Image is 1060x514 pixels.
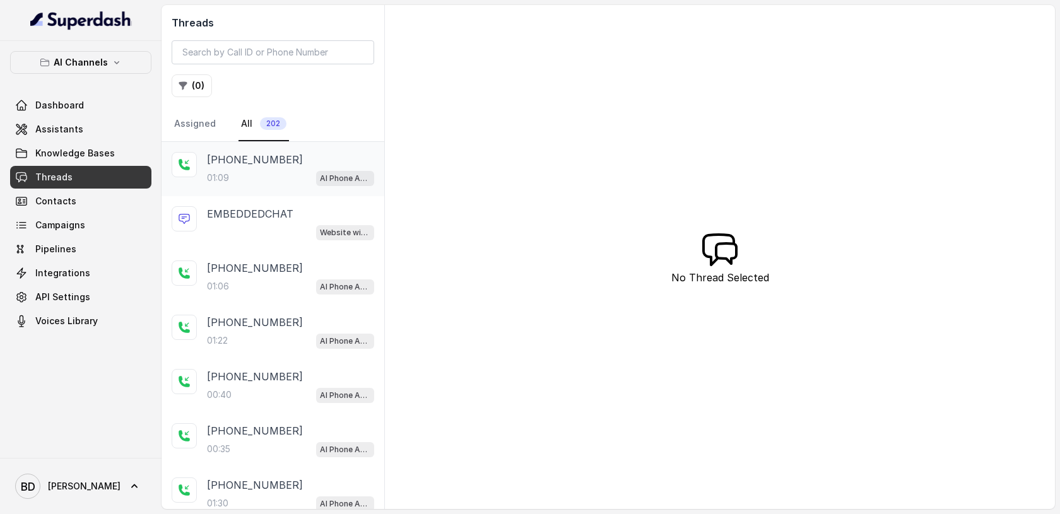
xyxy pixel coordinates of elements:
a: Knowledge Bases [10,142,151,165]
p: AI Phone Assistant [320,172,370,185]
span: Dashboard [35,99,84,112]
a: Dashboard [10,94,151,117]
p: [PHONE_NUMBER] [207,477,303,493]
span: Knowledge Bases [35,147,115,160]
span: Campaigns [35,219,85,231]
a: [PERSON_NAME] [10,469,151,504]
span: Contacts [35,195,76,207]
p: [PHONE_NUMBER] [207,315,303,330]
p: AI Channels [54,55,108,70]
span: 202 [260,117,286,130]
a: Assigned [172,107,218,141]
p: [PHONE_NUMBER] [207,260,303,276]
p: AI Phone Assistant [320,389,370,402]
p: 00:35 [207,443,230,455]
p: No Thread Selected [671,270,769,285]
button: (0) [172,74,212,97]
span: Assistants [35,123,83,136]
p: 00:40 [207,388,232,401]
text: BD [21,480,35,493]
p: 01:06 [207,280,229,293]
a: Assistants [10,118,151,141]
span: Threads [35,171,73,184]
a: All202 [238,107,289,141]
p: 01:22 [207,334,228,347]
p: AI Phone Assistant [320,498,370,510]
p: Website widget [320,226,370,239]
button: AI Channels [10,51,151,74]
p: [PHONE_NUMBER] [207,152,303,167]
p: EMBEDDEDCHAT [207,206,293,221]
span: Integrations [35,267,90,279]
nav: Tabs [172,107,374,141]
input: Search by Call ID or Phone Number [172,40,374,64]
a: Integrations [10,262,151,284]
p: AI Phone Assistant [320,281,370,293]
p: AI Phone Assistant [320,443,370,456]
p: [PHONE_NUMBER] [207,369,303,384]
h2: Threads [172,15,374,30]
span: API Settings [35,291,90,303]
a: API Settings [10,286,151,308]
a: Campaigns [10,214,151,237]
p: AI Phone Assistant [320,335,370,348]
a: Voices Library [10,310,151,332]
a: Threads [10,166,151,189]
p: [PHONE_NUMBER] [207,423,303,438]
p: 01:30 [207,497,228,510]
p: 01:09 [207,172,229,184]
span: Pipelines [35,243,76,255]
span: Voices Library [35,315,98,327]
span: [PERSON_NAME] [48,480,121,493]
a: Pipelines [10,238,151,260]
img: light.svg [30,10,132,30]
a: Contacts [10,190,151,213]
